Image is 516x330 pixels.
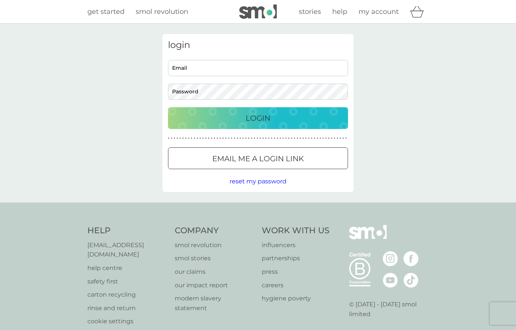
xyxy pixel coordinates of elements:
[87,290,167,300] a: carton recycling
[171,136,172,140] p: ●
[199,136,201,140] p: ●
[87,303,167,313] a: rinse and return
[256,136,258,140] p: ●
[277,136,278,140] p: ●
[219,136,221,140] p: ●
[302,136,304,140] p: ●
[87,277,167,286] a: safety first
[311,136,312,140] p: ●
[332,6,347,17] a: help
[262,267,330,277] p: press
[229,178,286,185] span: reset my password
[229,177,286,186] button: reset my password
[345,136,347,140] p: ●
[262,280,330,290] p: careers
[180,136,181,140] p: ●
[222,136,224,140] p: ●
[319,136,321,140] p: ●
[217,136,218,140] p: ●
[251,136,252,140] p: ●
[294,136,295,140] p: ●
[291,136,292,140] p: ●
[228,136,229,140] p: ●
[282,136,284,140] p: ●
[136,6,188,17] a: smol revolution
[358,6,399,17] a: my account
[174,136,175,140] p: ●
[175,240,255,250] a: smol revolution
[191,136,192,140] p: ●
[182,136,184,140] p: ●
[177,136,178,140] p: ●
[208,136,210,140] p: ●
[202,136,204,140] p: ●
[403,251,418,266] img: visit the smol Facebook page
[297,136,298,140] p: ●
[285,136,287,140] p: ●
[168,136,169,140] p: ●
[231,136,232,140] p: ●
[262,294,330,303] a: hygiene poverty
[403,273,418,288] img: visit the smol Tiktok page
[87,263,167,273] a: help centre
[342,136,344,140] p: ●
[211,136,212,140] p: ●
[175,294,255,313] a: modern slavery statement
[168,147,348,169] button: Email me a login link
[87,316,167,326] a: cookie settings
[300,136,301,140] p: ●
[349,300,429,319] p: © [DATE] - [DATE] smol limited
[322,136,324,140] p: ●
[288,136,289,140] p: ●
[248,136,250,140] p: ●
[175,267,255,277] a: our claims
[175,253,255,263] a: smol stories
[214,136,215,140] p: ●
[262,253,330,263] p: partnerships
[87,225,167,237] h4: Help
[358,7,399,16] span: my account
[242,136,244,140] p: ●
[262,136,264,140] p: ●
[239,4,277,19] img: smol
[259,136,261,140] p: ●
[268,136,270,140] p: ●
[271,136,273,140] p: ●
[87,7,124,16] span: get started
[337,136,338,140] p: ●
[175,225,255,237] h4: Company
[196,136,198,140] p: ●
[299,6,321,17] a: stories
[237,136,238,140] p: ●
[305,136,307,140] p: ●
[87,240,167,259] a: [EMAIL_ADDRESS][DOMAIN_NAME]
[234,136,235,140] p: ●
[331,136,333,140] p: ●
[245,136,247,140] p: ●
[334,136,335,140] p: ●
[262,240,330,250] p: influencers
[240,136,241,140] p: ●
[175,280,255,290] a: our impact report
[383,273,398,288] img: visit the smol Youtube page
[349,225,387,250] img: smol
[246,112,270,124] p: Login
[308,136,310,140] p: ●
[328,136,330,140] p: ●
[185,136,187,140] p: ●
[340,136,341,140] p: ●
[383,251,398,266] img: visit the smol Instagram page
[225,136,227,140] p: ●
[254,136,255,140] p: ●
[265,136,267,140] p: ●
